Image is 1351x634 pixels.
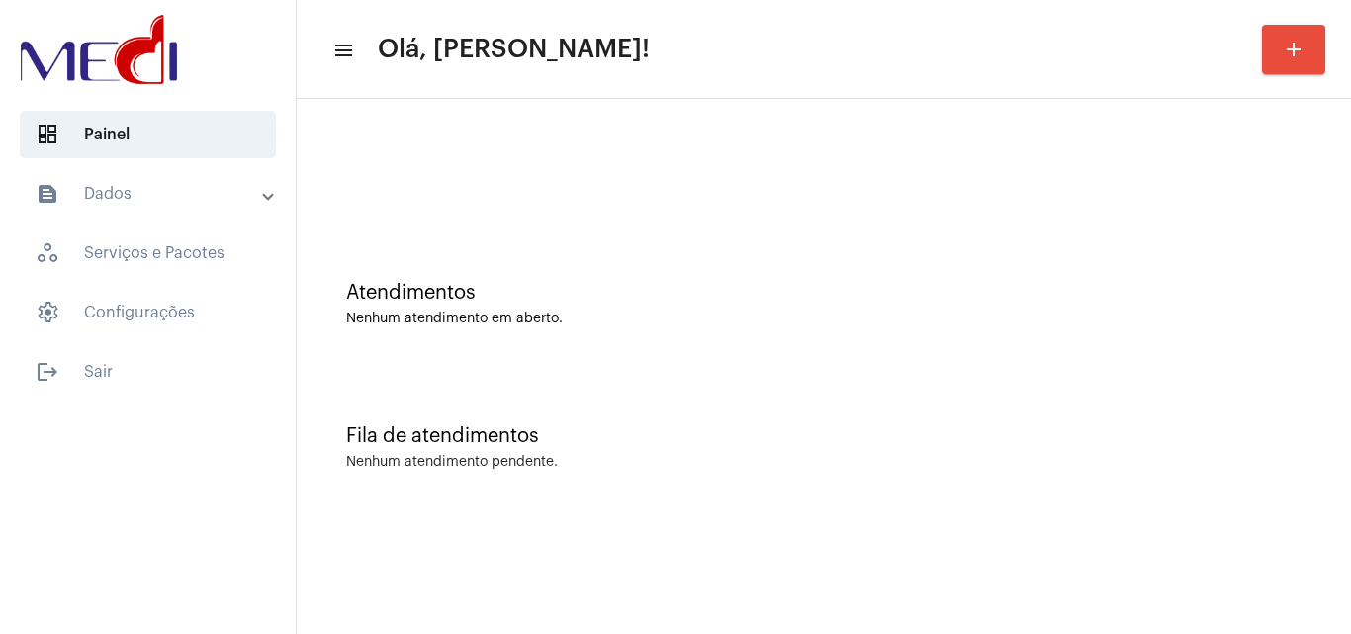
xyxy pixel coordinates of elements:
mat-icon: sidenav icon [332,39,352,62]
img: d3a1b5fa-500b-b90f-5a1c-719c20e9830b.png [16,10,182,89]
span: Olá, [PERSON_NAME]! [378,34,650,65]
span: Configurações [20,289,276,336]
span: sidenav icon [36,123,59,146]
div: Nenhum atendimento pendente. [346,455,558,470]
span: Painel [20,111,276,158]
mat-icon: add [1282,38,1306,61]
mat-expansion-panel-header: sidenav iconDados [12,170,296,218]
div: Atendimentos [346,282,1302,304]
span: Serviços e Pacotes [20,229,276,277]
span: sidenav icon [36,241,59,265]
mat-icon: sidenav icon [36,182,59,206]
span: sidenav icon [36,301,59,324]
div: Nenhum atendimento em aberto. [346,312,1302,326]
span: Sair [20,348,276,396]
div: Fila de atendimentos [346,425,1302,447]
mat-panel-title: Dados [36,182,264,206]
mat-icon: sidenav icon [36,360,59,384]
